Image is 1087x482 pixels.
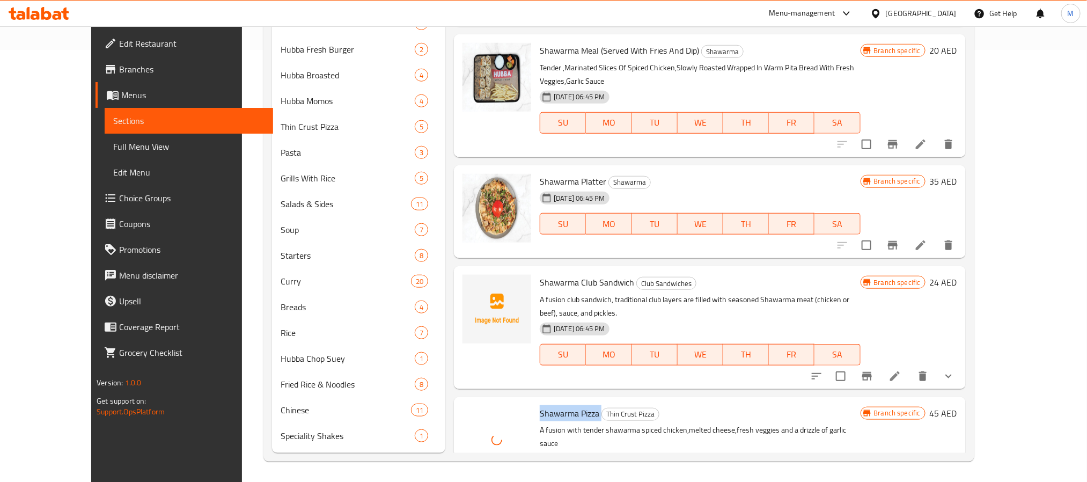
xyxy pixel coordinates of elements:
div: Hubba Chop Suey1 [272,346,445,371]
div: Soup7 [272,217,445,243]
button: TU [632,112,678,134]
a: Full Menu View [105,134,273,159]
span: Branch specific [870,46,925,56]
button: SU [540,213,586,235]
span: Grocery Checklist [119,346,264,359]
span: Branches [119,63,264,76]
span: 5 [415,173,428,184]
div: Pasta3 [272,140,445,165]
a: Edit menu item [914,138,927,151]
span: Starters [281,249,415,262]
button: TH [723,213,769,235]
button: delete [936,232,961,258]
span: TH [728,216,765,232]
div: items [411,198,428,210]
span: 2 [415,45,428,55]
div: Grills With Rice5 [272,165,445,191]
span: TH [728,115,765,130]
span: Promotions [119,243,264,256]
span: SA [819,347,856,362]
div: Menu-management [769,7,835,20]
div: items [415,429,428,442]
div: Club Sandwiches [636,277,696,290]
div: Shawarma [701,45,744,58]
div: Hubba Fresh Burger2 [272,36,445,62]
a: Grocery Checklist [96,340,273,366]
h6: 24 AED [930,275,957,290]
button: SA [814,213,860,235]
button: delete [910,363,936,389]
div: Shawarma [608,176,651,189]
div: Fried Rice & Noodles8 [272,371,445,397]
span: SU [545,216,582,232]
a: Menus [96,82,273,108]
a: Upsell [96,288,273,314]
span: Branch specific [870,277,925,288]
span: Salads & Sides [281,198,411,210]
div: Chinese11 [272,397,445,423]
div: [GEOGRAPHIC_DATA] [886,8,957,19]
span: TH [728,347,765,362]
button: TU [632,213,678,235]
span: [DATE] 06:45 PM [549,193,609,203]
span: SA [819,216,856,232]
span: TU [636,216,673,232]
button: TH [723,112,769,134]
span: Shawarma [609,176,650,188]
div: Rice [281,326,415,339]
span: WE [682,347,719,362]
span: M [1068,8,1074,19]
span: Hubba Momos [281,94,415,107]
button: TH [723,344,769,366]
div: Curry [281,275,411,288]
div: items [415,146,428,159]
div: Thin Crust Pizza5 [272,114,445,140]
h6: 20 AED [930,43,957,58]
span: Menu disclaimer [119,269,264,282]
button: WE [678,112,723,134]
a: Edit menu item [914,239,927,252]
span: WE [682,216,719,232]
span: Pasta [281,146,415,159]
span: Select to update [855,234,878,257]
div: Fried Rice & Noodles [281,378,415,391]
span: Shawarma Meal (Served With Fries And Dip) [540,42,699,59]
h6: 45 AED [930,406,957,421]
span: WE [682,115,719,130]
div: items [415,94,428,107]
button: MO [586,112,631,134]
button: delete [936,132,961,157]
span: 11 [412,405,428,415]
div: Speciality Shakes1 [272,423,445,449]
span: 4 [415,70,428,81]
span: Hubba Fresh Burger [281,43,415,56]
p: A fusion club sandwich, traditional club layers are filled with seasoned Shawarma meat (chicken o... [540,293,860,320]
span: Branch specific [870,176,925,186]
button: FR [769,112,814,134]
span: 3 [415,148,428,158]
span: MO [590,347,627,362]
button: FR [769,213,814,235]
div: items [415,172,428,185]
span: 11 [412,199,428,209]
a: Edit Menu [105,159,273,185]
span: SU [545,347,582,362]
span: Version: [97,376,123,390]
span: TU [636,115,673,130]
span: Soup [281,223,415,236]
div: Hubba Broasted4 [272,62,445,88]
div: items [415,352,428,365]
span: MO [590,115,627,130]
div: Speciality Shakes [281,429,415,442]
span: [DATE] 06:45 PM [549,324,609,334]
span: TU [636,347,673,362]
div: items [415,120,428,133]
span: Edit Menu [113,166,264,179]
button: SA [814,112,860,134]
span: Hubba Chop Suey [281,352,415,365]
